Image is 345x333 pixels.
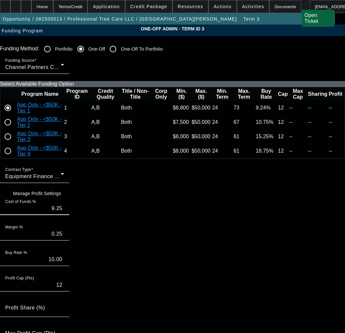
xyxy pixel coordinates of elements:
[289,115,307,129] td: --
[12,190,61,197] label: Manage Profit Settings
[278,101,288,115] td: 12
[120,46,163,52] label: One-Off To Portfolio
[308,101,328,115] td: --
[178,4,203,9] span: Resources
[121,115,150,129] td: Both
[302,10,334,27] a: Open Ticket
[255,115,277,129] td: 10.75%
[243,16,260,22] span: Term 3
[17,116,62,128] a: App Only - <$50K - Tier 2
[5,276,34,280] mat-label: Profit Cap (Pts)
[191,130,211,143] td: $50,000
[328,144,343,158] td: --
[173,0,208,13] button: Resources
[121,144,150,158] td: Both
[212,144,233,158] td: 24
[17,145,62,157] a: App Only - <$50K - Tier 4
[278,144,288,158] td: 12
[212,101,233,115] td: 24
[17,131,62,142] a: App Only - <$50K - Tier 3
[88,0,124,13] button: Application
[17,88,63,100] th: Program Name
[91,115,120,129] td: A,B
[191,144,211,158] td: $50,000
[308,88,328,100] th: Sharing
[17,102,62,113] a: App Only - <$50K - Tier 1
[5,168,31,172] mat-label: Contract Type
[121,130,150,143] td: Both
[289,101,307,115] td: --
[328,115,343,129] td: --
[212,115,233,129] td: 24
[255,130,277,143] td: 15.25%
[308,130,328,143] td: --
[87,46,105,52] label: One-Off
[3,16,237,22] span: Opportunity / 082500513 / Professional Tree Care LLC / [GEOGRAPHIC_DATA][PERSON_NAME]
[64,130,90,143] td: 3
[5,26,340,31] span: One-Off Admin - Term ID 3
[172,101,191,115] td: $8,800
[255,101,277,115] td: 9.24%
[233,88,255,100] th: Max. Term
[93,4,120,9] span: Application
[289,130,307,143] td: --
[278,130,288,143] td: 12
[191,115,211,129] td: $50,000
[308,144,328,158] td: --
[233,115,255,129] td: 67
[5,251,27,255] mat-label: Buy Rate %
[121,101,150,115] td: Both
[328,101,343,115] td: --
[191,88,211,100] th: Max. ($)
[5,200,36,204] mat-label: Cost of Funds %
[328,130,343,143] td: --
[125,0,172,13] button: Credit Package
[278,115,288,129] td: 12
[191,101,211,115] td: $50,000
[91,88,120,100] th: Credit Quality
[91,101,120,115] td: A,B
[64,115,90,129] td: 2
[328,88,343,100] th: Profit
[214,4,232,9] span: Actions
[2,28,43,33] span: Funding Program
[289,144,307,158] td: --
[121,88,150,100] th: Title / Non-Title
[5,305,45,310] mat-label: Profit Share (%)
[64,101,90,115] td: 1
[233,101,255,115] td: 73
[289,88,307,100] th: Max Cap
[5,58,35,63] mat-label: Funding Source
[242,4,264,9] span: Activities
[91,144,120,158] td: A,B
[209,0,237,13] button: Actions
[130,4,167,9] span: Credit Package
[172,115,191,129] td: $7,500
[172,88,191,100] th: Min. ($)
[212,88,233,100] th: Min. Term
[64,88,90,100] th: Program ID
[255,88,277,100] th: Buy Rate
[255,144,277,158] td: 18.75%
[308,115,328,129] td: --
[54,46,73,52] label: Portfolio
[5,64,92,70] span: Channel Partners Capital LLC (EF)
[241,13,262,25] button: Term 3
[172,130,191,143] td: $8,000
[91,130,120,143] td: A,B
[212,130,233,143] td: 24
[233,144,255,158] td: 61
[64,144,90,158] td: 4
[151,88,172,100] th: Corp Only
[233,130,255,143] td: 61
[172,144,191,158] td: $8,000
[237,0,269,13] button: Activities
[5,174,81,179] span: Equipment Finance Agreement
[5,225,23,229] mat-label: Margin %
[278,88,288,100] th: Cap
